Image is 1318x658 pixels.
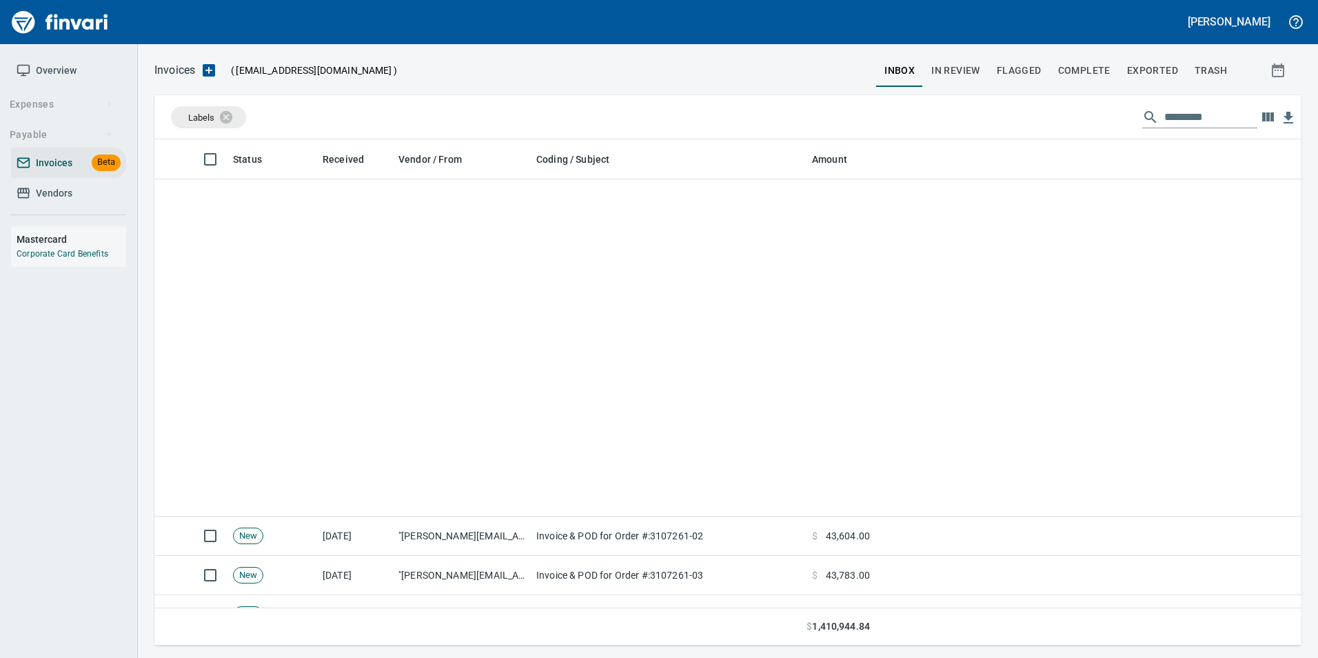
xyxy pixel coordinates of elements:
[812,151,865,168] span: Amount
[323,151,364,168] span: Received
[531,556,807,595] td: Invoice & POD for Order #:3107261-03
[4,92,119,117] button: Expenses
[11,178,126,209] a: Vendors
[1257,107,1278,128] button: Choose columns to display
[536,151,627,168] span: Coding / Subject
[812,568,818,582] span: $
[826,568,870,582] span: 43,783.00
[317,517,393,556] td: [DATE]
[11,148,126,179] a: InvoicesBeta
[812,151,847,168] span: Amount
[171,106,246,128] div: Labels
[234,63,393,77] span: [EMAIL_ADDRESS][DOMAIN_NAME]
[393,556,531,595] td: "[PERSON_NAME][EMAIL_ADDRESS][PERSON_NAME][DOMAIN_NAME]" <[PERSON_NAME][DOMAIN_NAME][EMAIL_ADDRES...
[323,151,382,168] span: Received
[10,96,114,113] span: Expenses
[531,595,807,635] td: Invoice & POD for Order #:3107261-03
[233,151,262,168] span: Status
[36,62,77,79] span: Overview
[317,595,393,635] td: [DATE]
[17,232,126,247] h6: Mastercard
[10,126,114,143] span: Payable
[1278,108,1299,128] button: Download table
[36,185,72,202] span: Vendors
[997,62,1042,79] span: Flagged
[1195,62,1227,79] span: trash
[807,619,812,634] span: $
[812,529,818,543] span: $
[17,249,108,259] a: Corporate Card Benefits
[8,6,112,39] img: Finvari
[92,154,121,170] span: Beta
[931,62,980,79] span: In Review
[884,62,915,79] span: inbox
[1257,58,1301,83] button: Show invoices within a particular date range
[223,63,397,77] p: ( )
[393,595,531,635] td: Western Water Works Supply Co Inc (1-30586)
[1188,14,1270,29] h5: [PERSON_NAME]
[826,529,870,543] span: 43,604.00
[812,619,870,634] span: 1,410,944.84
[393,517,531,556] td: "[PERSON_NAME][EMAIL_ADDRESS][PERSON_NAME][DOMAIN_NAME]" <[PERSON_NAME][DOMAIN_NAME][EMAIL_ADDRES...
[536,151,609,168] span: Coding / Subject
[1058,62,1111,79] span: Complete
[11,55,126,86] a: Overview
[1127,62,1178,79] span: Exported
[233,151,280,168] span: Status
[1184,11,1274,32] button: [PERSON_NAME]
[234,530,263,543] span: New
[317,556,393,595] td: [DATE]
[234,569,263,582] span: New
[195,62,223,79] button: Upload an Invoice
[154,62,195,79] p: Invoices
[4,122,119,148] button: Payable
[398,151,480,168] span: Vendor / From
[188,112,214,123] span: Labels
[531,517,807,556] td: Invoice & POD for Order #:3107261-02
[398,151,462,168] span: Vendor / From
[36,154,72,172] span: Invoices
[154,62,195,79] nav: breadcrumb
